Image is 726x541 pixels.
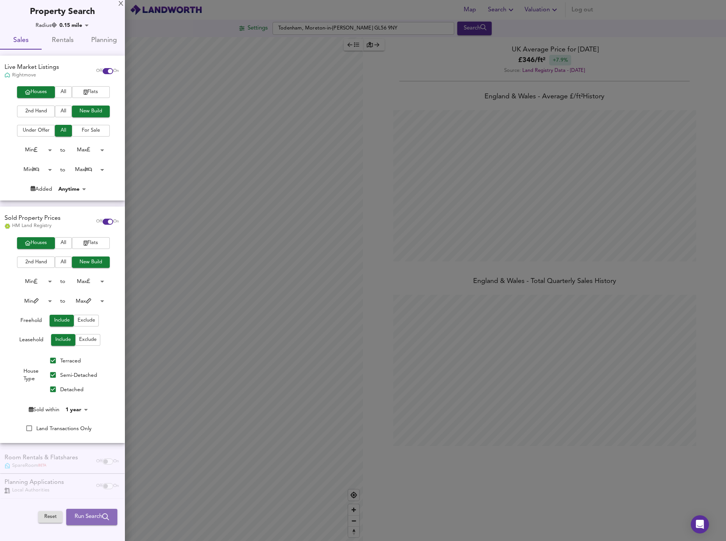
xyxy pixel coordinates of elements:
[13,144,55,156] div: Min
[60,373,97,378] span: Semi-Detached
[53,316,70,325] span: Include
[21,88,51,96] span: Houses
[17,125,55,137] button: Under Offer
[13,295,55,307] div: Min
[118,2,123,7] div: X
[31,185,52,193] div: Added
[76,88,106,96] span: Flats
[96,68,103,74] span: Off
[55,125,72,137] button: All
[65,144,107,156] div: Max
[21,126,51,135] span: Under Offer
[29,406,59,414] div: Sold within
[76,126,106,135] span: For Sale
[55,336,72,344] span: Include
[65,295,107,307] div: Max
[51,334,75,346] button: Include
[60,358,81,364] span: Terraced
[5,72,59,79] div: Rightmove
[57,22,91,29] div: 0.15 mile
[17,237,55,249] button: Houses
[5,35,37,47] span: Sales
[60,146,65,154] div: to
[76,258,106,267] span: New Build
[72,125,110,137] button: For Sale
[113,219,119,225] span: On
[55,237,72,249] button: All
[21,239,51,247] span: Houses
[60,278,65,285] div: to
[21,258,51,267] span: 2nd Hand
[113,68,119,74] span: On
[60,387,84,392] span: Detached
[13,164,55,176] div: Min
[88,35,120,47] span: Planning
[59,258,68,267] span: All
[55,106,72,117] button: All
[72,86,110,98] button: Flats
[74,315,99,326] button: Exclude
[72,237,110,249] button: Flats
[55,86,72,98] button: All
[5,224,10,229] img: Land Registry
[20,317,42,326] div: Freehold
[16,353,46,396] div: House Type
[13,276,55,288] div: Min
[59,88,68,96] span: All
[691,515,709,533] div: Open Intercom Messenger
[60,166,65,174] div: to
[72,106,110,117] button: New Build
[5,214,61,223] div: Sold Property Prices
[59,126,68,135] span: All
[5,63,59,72] div: Live Market Listings
[42,513,59,521] span: Reset
[5,72,10,79] img: Rightmove
[17,106,55,117] button: 2nd Hand
[56,185,89,193] div: Anytime
[21,107,51,116] span: 2nd Hand
[19,336,44,346] div: Leasehold
[63,406,90,414] div: 1 year
[75,334,100,346] button: Exclude
[59,239,68,247] span: All
[76,107,106,116] span: New Build
[60,297,65,305] div: to
[76,239,106,247] span: Flats
[59,107,68,116] span: All
[55,257,72,268] button: All
[65,164,107,176] div: Max
[75,512,109,522] span: Run Search
[96,219,103,225] span: Off
[66,509,117,525] button: Run Search
[36,22,57,29] div: Radius
[79,336,97,344] span: Exclude
[17,257,55,268] button: 2nd Hand
[46,35,79,47] span: Rentals
[5,222,61,229] div: HM Land Registry
[17,86,55,98] button: Houses
[65,276,107,288] div: Max
[50,315,74,326] button: Include
[36,426,92,431] span: Land Transactions Only
[78,316,95,325] span: Exclude
[38,511,62,523] button: Reset
[72,257,110,268] button: New Build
